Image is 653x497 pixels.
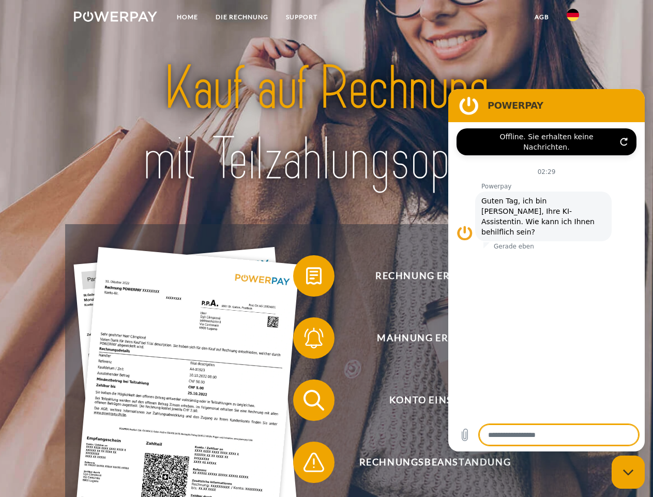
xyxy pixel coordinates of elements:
[301,449,327,475] img: qb_warning.svg
[168,8,207,26] a: Home
[301,387,327,413] img: qb_search.svg
[74,11,157,22] img: logo-powerpay-white.svg
[207,8,277,26] a: DIE RECHNUNG
[301,325,327,351] img: qb_bell.svg
[301,263,327,289] img: qb_bill.svg
[612,456,645,489] iframe: Schaltfläche zum Öffnen des Messaging-Fensters; Konversation läuft
[448,89,645,451] iframe: Messaging-Fenster
[293,379,562,421] button: Konto einsehen
[277,8,326,26] a: SUPPORT
[308,379,561,421] span: Konto einsehen
[99,50,554,198] img: title-powerpay_de.svg
[293,442,562,483] button: Rechnungsbeanstandung
[308,442,561,483] span: Rechnungsbeanstandung
[293,255,562,297] button: Rechnung erhalten?
[308,255,561,297] span: Rechnung erhalten?
[526,8,558,26] a: agb
[567,9,579,21] img: de
[293,317,562,359] button: Mahnung erhalten?
[308,317,561,359] span: Mahnung erhalten?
